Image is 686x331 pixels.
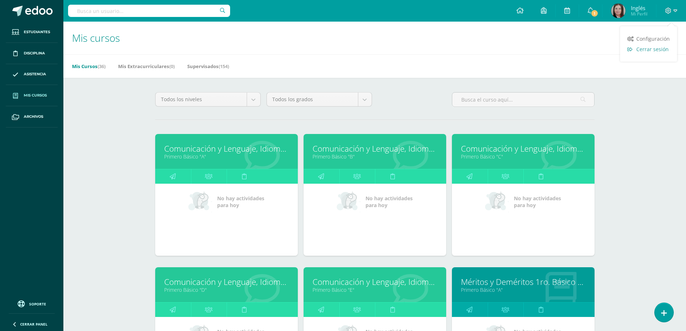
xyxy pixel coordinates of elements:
[24,93,47,98] span: Mis cursos
[187,61,229,72] a: Supervisados(154)
[164,286,289,293] a: Primero Básico "D"
[164,153,289,160] a: Primero Básico "A"
[68,5,230,17] input: Busca un usuario...
[6,64,58,85] a: Asistencia
[29,301,46,307] span: Soporte
[156,93,260,106] a: Todos los niveles
[188,191,212,213] img: no_activities_small.png
[6,85,58,106] a: Mis cursos
[24,114,43,120] span: Archivos
[6,22,58,43] a: Estudiantes
[164,143,289,154] a: Comunicación y Lenguaje, Idioma Extranjero Inglés
[452,93,594,107] input: Busca el curso aquí...
[267,93,372,106] a: Todos los grados
[217,195,264,209] span: No hay actividades para hoy
[620,33,677,44] a: Configuración
[631,11,647,17] span: Mi Perfil
[6,106,58,128] a: Archivos
[631,4,647,12] span: Inglés
[485,191,509,213] img: no_activities_small.png
[313,153,437,160] a: Primero Básico "B"
[461,143,586,154] a: Comunicación y Lenguaje, Idioma Extranjero Inglés
[272,93,353,106] span: Todos los grados
[313,143,437,154] a: Comunicación y Lenguaje, Idioma Extranjero Inglés
[169,63,175,70] span: (0)
[161,93,241,106] span: Todos los niveles
[611,4,626,18] img: e03ec1ec303510e8e6f60bf4728ca3bf.png
[461,153,586,160] a: Primero Básico "C"
[24,29,50,35] span: Estudiantes
[636,35,670,42] span: Configuración
[514,195,561,209] span: No hay actividades para hoy
[366,195,413,209] span: No hay actividades para hoy
[72,61,106,72] a: Mis Cursos(36)
[219,63,229,70] span: (154)
[24,71,46,77] span: Asistencia
[461,286,586,293] a: Primero Básico "A"
[337,191,360,213] img: no_activities_small.png
[72,31,120,45] span: Mis cursos
[313,276,437,287] a: Comunicación y Lenguaje, Idioma Extranjero Inglés
[164,276,289,287] a: Comunicación y Lenguaje, Idioma Extranjero Inglés
[461,276,586,287] a: Méritos y Deméritos 1ro. Básico "A"
[98,63,106,70] span: (36)
[9,299,55,308] a: Soporte
[118,61,175,72] a: Mis Extracurriculares(0)
[591,9,598,17] span: 1
[636,46,669,53] span: Cerrar sesión
[20,322,48,327] span: Cerrar panel
[313,286,437,293] a: Primero Básico "E"
[6,43,58,64] a: Disciplina
[24,50,45,56] span: Disciplina
[620,44,677,54] a: Cerrar sesión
